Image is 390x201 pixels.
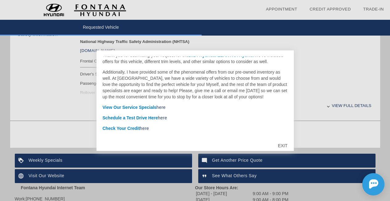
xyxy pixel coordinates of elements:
font: View Our Service Specials [103,105,166,110]
a: Appointment [266,7,297,11]
a: here [140,126,149,131]
p: Thank you for submitting your request for the We've included offers for this vehicle, different t... [103,52,288,65]
font: Schedule a Test Drive Here [103,115,167,120]
a: Credit Approved [310,7,351,11]
font: 2024 Hyundai ELANTRA Hybrid! [188,53,254,58]
p: Additionally, I have provided some of the phenomenal offers from our pre-owned inventory as well.... [103,69,288,100]
iframe: Chat Assistance [335,168,390,201]
a: Trade-In [363,7,384,11]
a: here [156,105,166,110]
font: Check Your Credit [103,126,149,131]
a: here [158,115,167,120]
div: EXIT [272,136,294,155]
strong: Thank you for choosing Fontana Hyundai as a place to do business. Being family owned and operated... [103,136,285,160]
